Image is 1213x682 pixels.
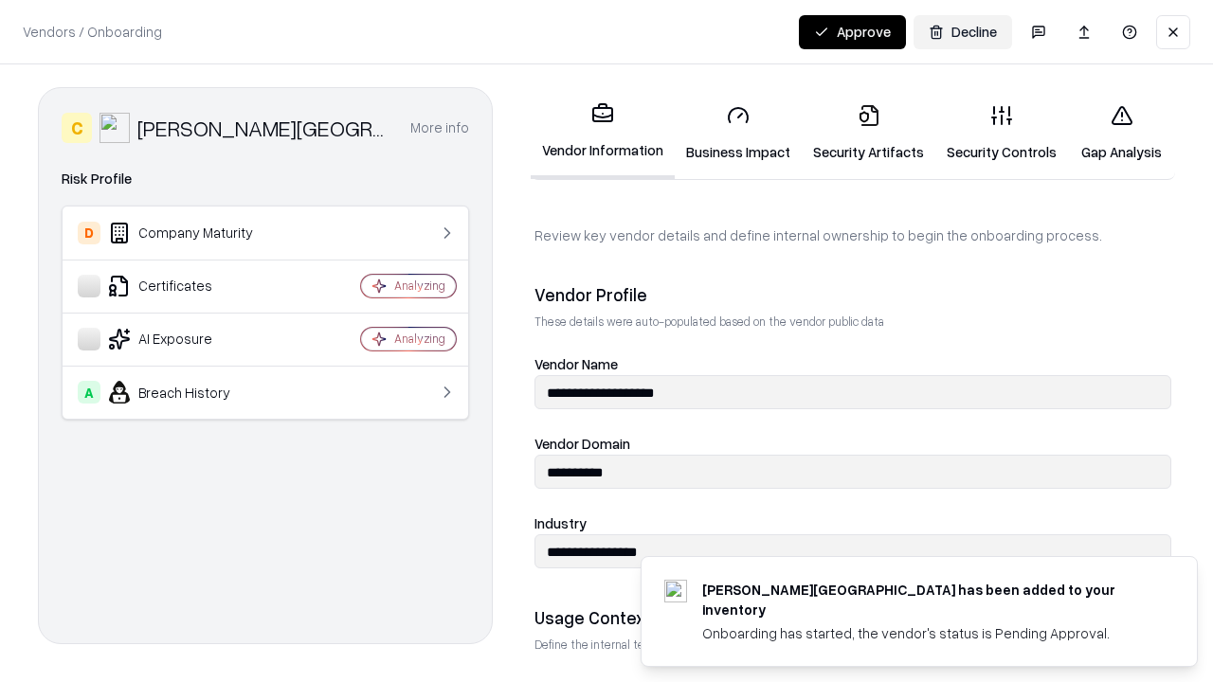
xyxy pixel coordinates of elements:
div: Company Maturity [78,222,304,244]
div: Certificates [78,275,304,297]
div: Usage Context [534,606,1171,629]
div: Analyzing [394,278,445,294]
p: Review key vendor details and define internal ownership to begin the onboarding process. [534,225,1171,245]
label: Industry [534,514,587,531]
a: Security Artifacts [802,89,935,177]
img: Reichman University [100,113,130,143]
div: [PERSON_NAME][GEOGRAPHIC_DATA] [137,113,388,143]
button: More info [410,111,469,145]
a: Vendor Information [531,87,675,179]
p: These details were auto-populated based on the vendor public data [534,314,1171,330]
div: Breach History [78,381,304,404]
div: Risk Profile [62,168,469,190]
a: Security Controls [935,89,1068,177]
p: Define the internal team and reason for using this vendor. This helps assess business relevance a... [534,637,1171,653]
div: C [62,113,92,143]
div: D [78,222,100,244]
div: [PERSON_NAME][GEOGRAPHIC_DATA] has been added to your inventory [702,580,1151,619]
label: Vendor Name [534,355,618,372]
a: Business Impact [675,89,802,177]
div: Vendor Profile [534,283,1171,306]
div: Onboarding has started, the vendor's status is Pending Approval. [702,623,1151,643]
p: Vendors / Onboarding [23,22,162,42]
label: Vendor Domain [534,435,630,452]
button: Decline [914,15,1012,49]
div: Analyzing [394,331,445,347]
div: A [78,381,100,404]
div: AI Exposure [78,328,304,350]
button: Approve [799,15,906,49]
a: Gap Analysis [1068,89,1175,177]
img: runi.ac.il [664,580,687,602]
